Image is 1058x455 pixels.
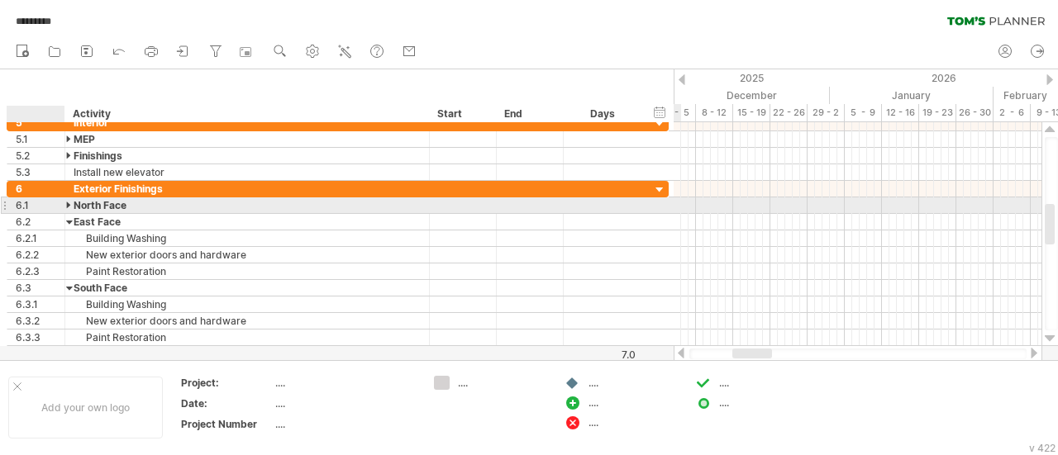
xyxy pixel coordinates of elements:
div: 6.3 [16,280,64,296]
div: Install new elevator [74,164,421,180]
div: .... [589,396,679,410]
div: Paint Restoration [74,329,421,345]
div: 5.3 [16,164,64,180]
div: .... [275,376,414,390]
div: New exterior doors and hardware [74,313,421,329]
div: New exterior doors and hardware [74,247,421,263]
div: End [504,106,554,122]
div: .... [458,376,548,390]
div: .... [719,396,809,410]
div: 6 [16,181,64,197]
div: North Face [74,197,421,213]
div: Exterior Finishings [74,181,421,197]
div: 6.3.1 [16,296,64,312]
div: 26 - 30 [956,104,994,121]
div: 1 - 5 [659,104,696,121]
div: 22 - 26 [770,104,808,121]
div: .... [589,376,679,390]
div: v 422 [1029,442,1056,454]
div: East Face [74,214,421,230]
div: 12 - 16 [882,104,919,121]
div: Date: [181,396,272,410]
div: Interior [74,115,421,130]
div: 6.1 [16,197,64,213]
div: South Face [74,280,421,296]
div: 6.2 [16,214,64,230]
div: .... [589,415,679,429]
div: 6.3.2 [16,313,64,329]
div: 5 - 9 [845,104,882,121]
div: 6.2.1 [16,230,64,246]
div: .... [275,396,414,410]
div: 2 - 6 [994,104,1031,121]
div: Building Washing [74,230,421,246]
div: Building Washing [74,296,421,312]
div: January 2026 [830,87,994,104]
div: 6.2.3 [16,263,64,279]
div: MEP [74,131,421,147]
div: Project Number [181,417,272,431]
div: 5.2 [16,148,64,164]
div: Finishings [74,148,421,164]
div: 6.3.3 [16,329,64,345]
div: 5 [16,115,64,130]
div: 8 - 12 [696,104,733,121]
div: 15 - 19 [733,104,770,121]
div: December 2025 [659,87,830,104]
div: Days [563,106,641,122]
div: Add your own logo [8,377,163,438]
div: Paint Restoration [74,263,421,279]
div: 7.0 [565,348,636,361]
div: .... [719,376,809,390]
div: Activity [73,106,420,122]
div: 29 - 2 [808,104,845,121]
div: 5.1 [16,131,64,147]
div: 6.2.2 [16,247,64,263]
div: Start [437,106,487,122]
div: Project: [181,376,272,390]
div: 19 - 23 [919,104,956,121]
div: .... [275,417,414,431]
